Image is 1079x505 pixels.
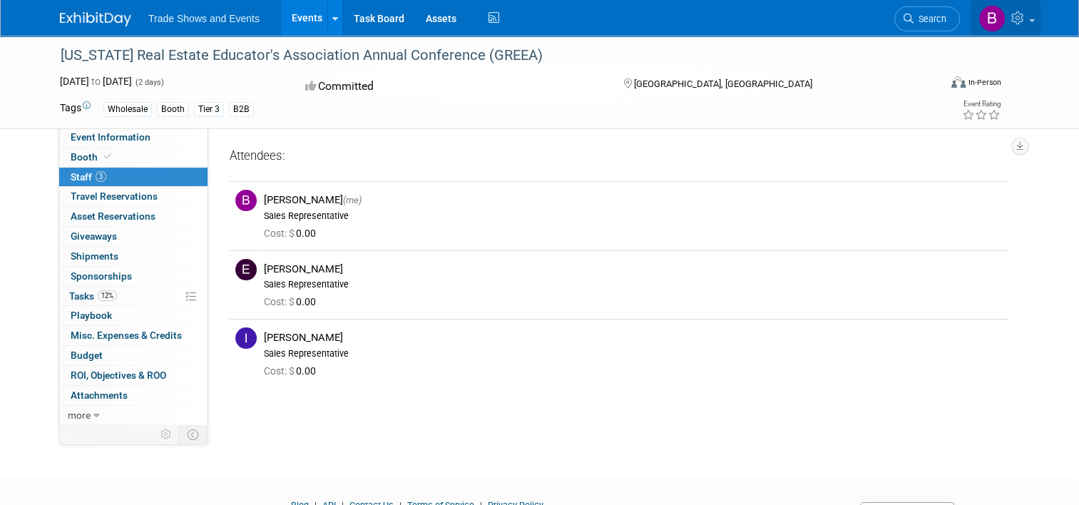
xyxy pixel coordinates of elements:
span: Event Information [71,131,150,143]
div: Booth [157,102,189,117]
img: B.jpg [235,190,257,211]
span: (2 days) [134,78,164,87]
span: 0.00 [264,365,322,377]
i: Booth reservation complete [104,153,111,160]
div: [PERSON_NAME] [264,193,1003,207]
td: Toggle Event Tabs [179,425,208,444]
img: E.jpg [235,259,257,280]
span: 0.00 [264,228,322,239]
img: I.jpg [235,327,257,349]
div: [PERSON_NAME] [264,331,1003,345]
span: Cost: $ [264,365,296,377]
span: Giveaways [71,230,117,242]
span: Booth [71,151,114,163]
span: Shipments [71,250,118,262]
a: Giveaways [59,227,208,246]
div: [US_STATE] Real Estate Educator's Association Annual Conference (GREEA) [56,43,921,68]
span: Budget [71,350,103,361]
span: Misc. Expenses & Credits [71,330,182,341]
div: Tier 3 [194,102,224,117]
a: Travel Reservations [59,187,208,206]
span: Cost: $ [264,296,296,307]
span: [GEOGRAPHIC_DATA], [GEOGRAPHIC_DATA] [634,78,812,89]
a: ROI, Objectives & ROO [59,366,208,385]
span: (me) [343,195,362,205]
a: more [59,406,208,425]
a: Tasks12% [59,287,208,306]
a: Shipments [59,247,208,266]
span: Search [914,14,946,24]
div: In-Person [968,77,1001,88]
a: Staff3 [59,168,208,187]
span: 12% [98,290,117,301]
a: Sponsorships [59,267,208,286]
span: ROI, Objectives & ROO [71,369,166,381]
a: Asset Reservations [59,207,208,226]
span: 0.00 [264,296,322,307]
span: Asset Reservations [71,210,155,222]
a: Search [894,6,960,31]
td: Tags [60,101,91,117]
span: Staff [71,171,106,183]
div: [PERSON_NAME] [264,262,1003,276]
span: Travel Reservations [71,190,158,202]
div: Attendees: [230,148,1008,166]
td: Personalize Event Tab Strip [154,425,179,444]
div: Wholesale [103,102,152,117]
img: Barbara Wilkinson [978,5,1006,32]
div: B2B [229,102,254,117]
span: more [68,409,91,421]
span: Sponsorships [71,270,132,282]
div: Event Format [862,74,1001,96]
span: to [89,76,103,87]
a: Booth [59,148,208,167]
img: Format-Inperson.png [951,76,966,88]
a: Event Information [59,128,208,147]
span: Tasks [69,290,117,302]
span: Trade Shows and Events [148,13,260,24]
a: Budget [59,346,208,365]
div: Event Rating [962,101,1001,108]
span: Playbook [71,310,112,321]
div: Sales Representative [264,279,1003,290]
span: [DATE] [DATE] [60,76,132,87]
div: Sales Representative [264,210,1003,222]
a: Playbook [59,306,208,325]
a: Attachments [59,386,208,405]
span: Cost: $ [264,228,296,239]
div: Sales Representative [264,348,1003,359]
div: Committed [301,74,600,99]
a: Misc. Expenses & Credits [59,326,208,345]
img: ExhibitDay [60,12,131,26]
span: Attachments [71,389,128,401]
span: 3 [96,171,106,182]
